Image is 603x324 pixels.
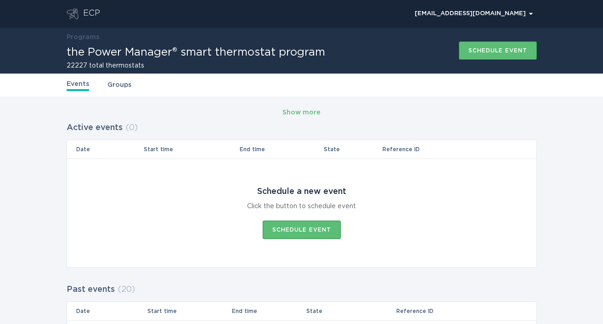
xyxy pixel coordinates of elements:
[231,302,306,320] th: End time
[83,8,100,19] div: ECP
[282,106,321,119] button: Show more
[143,140,239,159] th: Start time
[247,201,356,211] div: Click the button to schedule event
[67,47,325,58] h1: the Power Manager® smart thermostat program
[67,140,536,159] tr: Table Headers
[459,41,537,60] button: Schedule event
[272,227,331,233] div: Schedule event
[67,302,147,320] th: Date
[107,80,131,90] a: Groups
[415,11,533,17] div: [EMAIL_ADDRESS][DOMAIN_NAME]
[118,285,135,294] span: ( 20 )
[323,140,382,159] th: State
[67,79,89,91] a: Events
[257,187,346,197] div: Schedule a new event
[125,124,138,132] span: ( 0 )
[67,281,115,298] h2: Past events
[67,119,123,136] h2: Active events
[306,302,396,320] th: State
[382,140,500,159] th: Reference ID
[411,7,537,21] div: Popover menu
[411,7,537,21] button: Open user account details
[263,221,341,239] button: Schedule event
[239,140,323,159] th: End time
[468,48,527,53] div: Schedule event
[67,140,144,159] th: Date
[396,302,500,320] th: Reference ID
[282,108,321,118] div: Show more
[67,8,79,19] button: Go to dashboard
[147,302,231,320] th: Start time
[67,34,99,40] a: Programs
[67,302,536,320] tr: Table Headers
[67,63,325,69] h2: 22227 total thermostats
